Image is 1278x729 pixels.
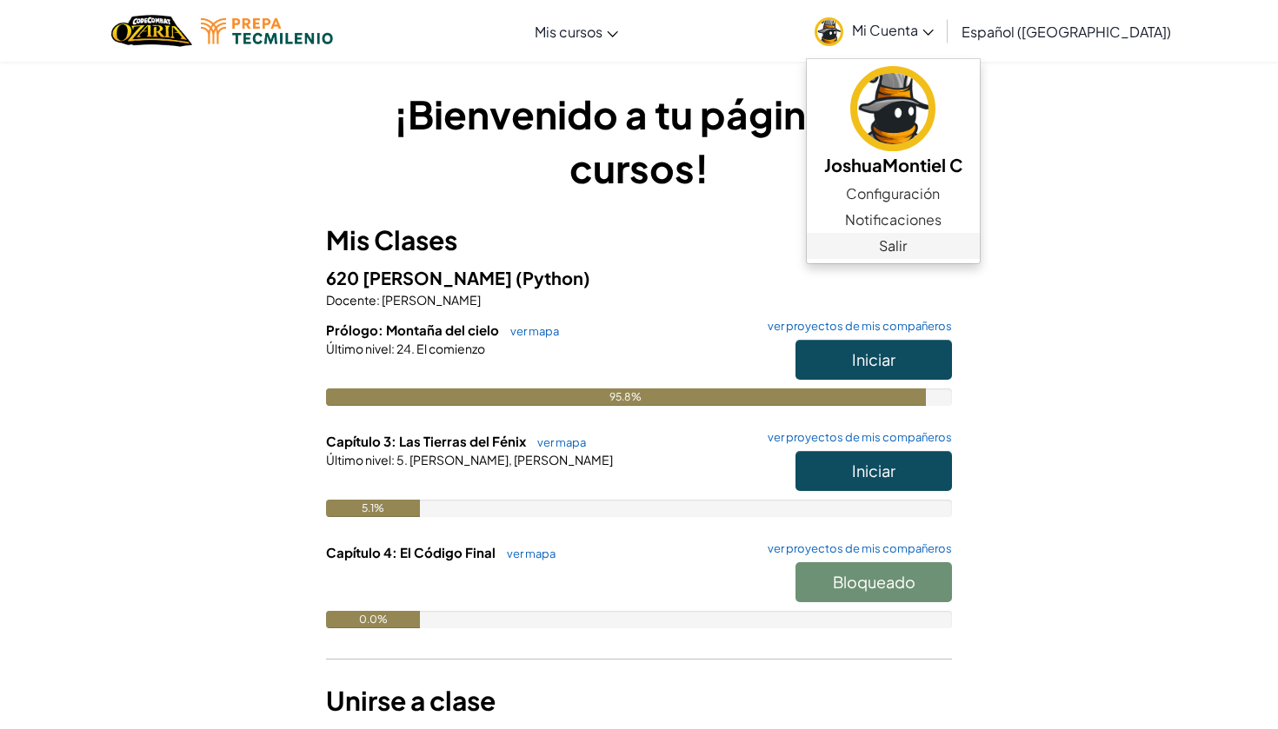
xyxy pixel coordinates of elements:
h5: JoshuaMontiel C [824,151,962,178]
span: : [391,341,395,356]
span: 24. [395,341,415,356]
a: Salir [807,233,980,259]
a: Ozaria by CodeCombat logo [111,13,192,49]
a: ver mapa [498,547,556,560]
img: Home [111,13,192,49]
a: ver mapa [529,435,586,449]
span: Español ([GEOGRAPHIC_DATA]) [962,23,1171,41]
span: Último nivel [326,341,391,356]
span: Capítulo 4: El Código Final [326,544,498,560]
span: 5. [395,452,408,467]
img: avatar [815,17,843,46]
a: Mi Cuenta [806,3,942,58]
button: Iniciar [795,451,952,491]
span: Último nivel [326,452,391,467]
div: 95.8% [326,388,926,406]
img: avatar [850,66,935,151]
span: Prólogo: Montaña del cielo [326,321,502,338]
span: Docente [326,292,376,308]
span: Notificaciones [845,209,942,230]
a: ver proyectos de mis compañeros [759,432,952,443]
a: Notificaciones [807,207,980,233]
span: 620 [PERSON_NAME] [326,267,516,288]
span: Mis cursos [535,23,602,41]
div: 5.1% [326,500,420,517]
span: (Python) [516,267,590,288]
a: JoshuaMontiel C [807,63,980,181]
span: : [376,292,380,308]
a: ver proyectos de mis compañeros [759,321,952,332]
h1: ¡Bienvenido a tu página de cursos! [326,87,952,195]
a: ver proyectos de mis compañeros [759,543,952,554]
img: Tecmilenio logo [201,18,333,44]
span: [PERSON_NAME] [380,292,481,308]
h3: Unirse a clase [326,681,952,720]
span: : [391,452,395,467]
span: El comienzo [415,341,485,356]
a: ver mapa [502,324,559,338]
span: [PERSON_NAME], [PERSON_NAME] [408,452,613,467]
span: Iniciar [852,349,895,369]
div: 0.0% [326,611,420,628]
h3: Mis Clases [326,221,952,260]
a: Configuración [807,181,980,207]
button: Iniciar [795,340,952,380]
a: Español ([GEOGRAPHIC_DATA]) [953,8,1180,55]
span: Mi Cuenta [852,21,934,39]
a: Mis cursos [526,8,627,55]
span: Iniciar [852,461,895,480]
span: Capítulo 3: Las Tierras del Fénix [326,433,529,449]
